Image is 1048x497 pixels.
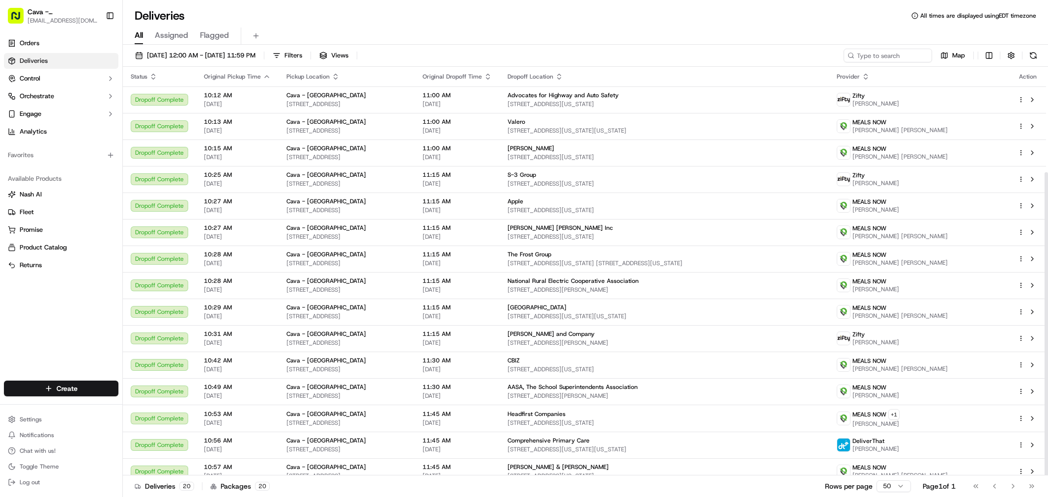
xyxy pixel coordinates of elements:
[508,100,821,108] span: [STREET_ADDRESS][US_STATE]
[20,110,41,118] span: Engage
[210,481,270,491] div: Packages
[423,127,492,135] span: [DATE]
[286,153,407,161] span: [STREET_ADDRESS]
[423,437,492,444] span: 11:45 AM
[423,224,492,232] span: 11:15 AM
[204,206,271,214] span: [DATE]
[852,304,886,312] span: MEALS NOW
[286,330,366,338] span: Cava - [GEOGRAPHIC_DATA]
[423,392,492,400] span: [DATE]
[423,304,492,311] span: 11:15 AM
[508,259,821,267] span: [STREET_ADDRESS][US_STATE] [STREET_ADDRESS][US_STATE]
[286,419,407,427] span: [STREET_ADDRESS]
[286,445,407,453] span: [STREET_ADDRESS]
[268,49,307,62] button: Filters
[852,179,899,187] span: [PERSON_NAME]
[204,197,271,205] span: 10:27 AM
[20,92,54,101] span: Orchestrate
[837,279,850,292] img: melas_now_logo.png
[20,431,54,439] span: Notifications
[837,146,850,159] img: melas_now_logo.png
[131,49,260,62] button: [DATE] 12:00 AM - [DATE] 11:59 PM
[423,330,492,338] span: 11:15 AM
[204,410,271,418] span: 10:53 AM
[852,420,900,428] span: [PERSON_NAME]
[508,437,590,444] span: Comprehensive Primary Care
[423,233,492,241] span: [DATE]
[286,304,366,311] span: Cava - [GEOGRAPHIC_DATA]
[508,153,821,161] span: [STREET_ADDRESS][US_STATE]
[20,39,39,48] span: Orders
[135,8,185,24] h1: Deliveries
[286,312,407,320] span: [STREET_ADDRESS]
[204,171,271,179] span: 10:25 AM
[286,197,366,205] span: Cava - [GEOGRAPHIC_DATA]
[20,208,34,217] span: Fleet
[423,277,492,285] span: 11:15 AM
[20,225,43,234] span: Promise
[179,482,194,491] div: 20
[204,118,271,126] span: 10:13 AM
[508,419,821,427] span: [STREET_ADDRESS][US_STATE]
[508,171,536,179] span: S-3 Group
[837,439,850,451] img: profile_deliverthat_partner.png
[284,51,302,60] span: Filters
[423,144,492,152] span: 11:00 AM
[852,391,899,399] span: [PERSON_NAME]
[508,463,609,471] span: [PERSON_NAME] & [PERSON_NAME]
[852,259,948,267] span: [PERSON_NAME] [PERSON_NAME]
[852,92,865,100] span: Zifty
[286,463,366,471] span: Cava - [GEOGRAPHIC_DATA]
[952,51,965,60] span: Map
[837,199,850,212] img: melas_now_logo.png
[837,73,860,81] span: Provider
[20,261,42,270] span: Returns
[837,465,850,478] img: melas_now_logo.png
[155,29,188,41] span: Assigned
[28,17,98,25] button: [EMAIL_ADDRESS][DOMAIN_NAME]
[423,357,492,364] span: 11:30 AM
[508,250,551,258] span: The Frost Group
[4,88,118,104] button: Orchestrate
[4,460,118,473] button: Toggle Theme
[204,127,271,135] span: [DATE]
[4,381,118,396] button: Create
[852,285,899,293] span: [PERSON_NAME]
[204,472,271,480] span: [DATE]
[286,73,330,81] span: Pickup Location
[204,233,271,241] span: [DATE]
[508,127,821,135] span: [STREET_ADDRESS][US_STATE][US_STATE]
[508,410,566,418] span: Headfirst Companies
[204,91,271,99] span: 10:12 AM
[286,206,407,214] span: [STREET_ADDRESS]
[508,91,619,99] span: Advocates for Highway and Auto Safety
[28,7,98,17] span: Cava - [GEOGRAPHIC_DATA]
[286,233,407,241] span: [STREET_ADDRESS]
[852,445,899,453] span: [PERSON_NAME]
[852,312,948,320] span: [PERSON_NAME] [PERSON_NAME]
[837,305,850,318] img: melas_now_logo.png
[255,482,270,491] div: 20
[423,206,492,214] span: [DATE]
[423,153,492,161] span: [DATE]
[8,243,114,252] a: Product Catalog
[204,383,271,391] span: 10:49 AM
[204,330,271,338] span: 10:31 AM
[4,257,118,273] button: Returns
[286,392,407,400] span: [STREET_ADDRESS]
[4,53,118,69] a: Deliveries
[423,197,492,205] span: 11:15 AM
[4,475,118,489] button: Log out
[852,464,886,471] span: MEALS NOW
[204,437,271,444] span: 10:56 AM
[204,153,271,161] span: [DATE]
[286,472,407,480] span: [STREET_ADDRESS]
[423,419,492,427] span: [DATE]
[286,437,366,444] span: Cava - [GEOGRAPHIC_DATA]
[837,412,850,425] img: melas_now_logo.png
[423,286,492,294] span: [DATE]
[423,472,492,480] span: [DATE]
[4,147,118,163] div: Favorites
[508,277,639,285] span: National Rural Electric Cooperative Association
